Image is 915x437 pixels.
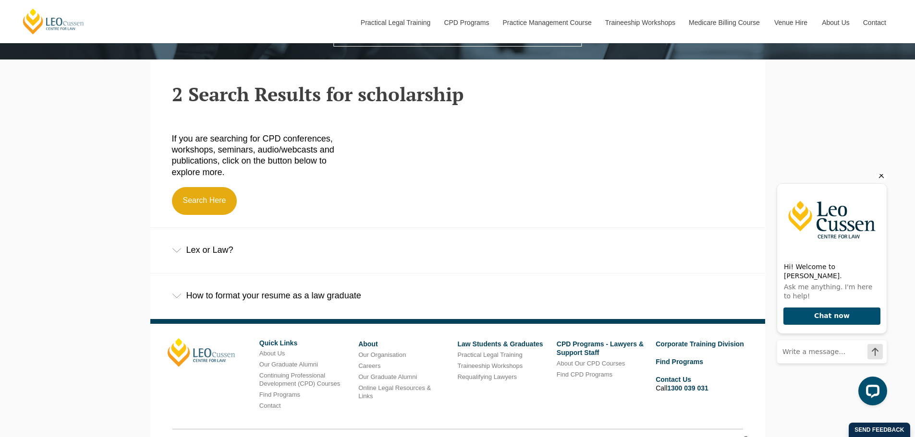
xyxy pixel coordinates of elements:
a: 1300 039 031 [667,384,708,392]
h2: Hi! Welcome to [PERSON_NAME]. [15,88,111,106]
a: Find Programs [656,358,703,366]
a: CPD Programs [437,2,495,43]
a: Our Graduate Alumni [259,361,318,368]
a: About [358,340,378,348]
a: Contact Us [656,376,691,383]
a: Practical Legal Training [354,2,437,43]
h6: Quick Links [259,340,351,347]
a: Contact [856,2,893,43]
a: Our Graduate Alumni [358,373,417,380]
li: Call [656,374,747,394]
a: Contact [259,402,281,409]
p: If you are searching for CPD conferences, workshops, seminars, audio/webcasts and publications, c... [172,133,353,178]
a: Venue Hire [767,2,815,43]
a: Find Programs [259,391,300,398]
a: Find CPD Programs [557,371,612,378]
p: Ask me anything. I'm here to help! [15,108,111,127]
h2: 2 Search Results for scholarship [172,83,744,105]
a: Careers [358,362,380,369]
button: Open LiveChat chat widget [89,202,118,231]
div: How to format your resume as a law graduate [150,273,765,318]
a: [PERSON_NAME] Centre for Law [22,8,85,35]
a: Search Here [172,187,237,215]
a: [PERSON_NAME] [168,338,235,367]
a: Corporate Training Division [656,340,744,348]
a: About Us [259,350,285,357]
div: Lex or Law? [150,228,765,272]
button: Chat now [14,133,111,151]
a: About Us [815,2,856,43]
a: CPD Programs - Lawyers & Support Staff [557,340,644,356]
button: Send a message [98,170,114,185]
a: About Our CPD Courses [557,360,625,367]
img: Leo Cussen Centre for Law [8,10,118,82]
iframe: LiveChat chat widget [769,174,891,413]
a: Law Students & Graduates [457,340,543,348]
a: Our Organisation [358,351,406,358]
a: Traineeship Workshops [457,362,523,369]
a: Practice Management Course [496,2,598,43]
input: Write a message… [8,166,118,189]
a: Practical Legal Training [457,351,522,358]
a: Online Legal Resources & Links [358,384,431,400]
a: Requalifying Lawyers [457,373,517,380]
a: Continuing Professional Development (CPD) Courses [259,372,340,387]
a: Medicare Billing Course [682,2,767,43]
a: Traineeship Workshops [598,2,682,43]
